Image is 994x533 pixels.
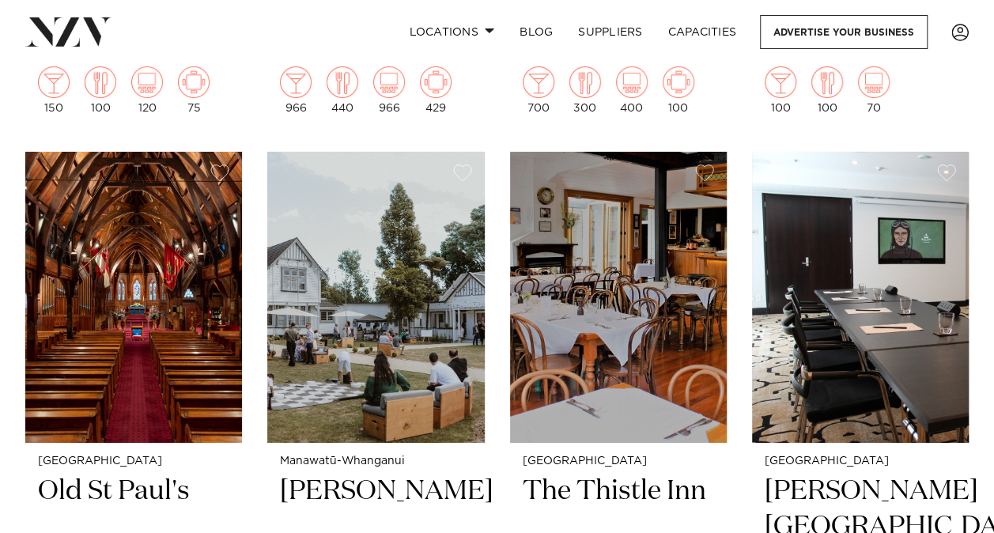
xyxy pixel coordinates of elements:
[85,66,116,98] img: dining.png
[663,66,694,114] div: 100
[85,66,116,114] div: 100
[327,66,358,98] img: dining.png
[569,66,601,114] div: 300
[178,66,210,98] img: meeting.png
[858,66,890,98] img: theatre.png
[280,66,312,98] img: cocktail.png
[373,66,405,98] img: theatre.png
[811,66,843,114] div: 100
[663,66,694,98] img: meeting.png
[523,66,554,114] div: 700
[280,456,471,467] small: Manawatū-Whanganui
[280,66,312,114] div: 966
[616,66,648,98] img: theatre.png
[420,66,452,98] img: meeting.png
[858,66,890,114] div: 70
[38,66,70,114] div: 150
[811,66,843,98] img: dining.png
[373,66,405,114] div: 966
[38,456,229,467] small: [GEOGRAPHIC_DATA]
[616,66,648,114] div: 400
[765,456,956,467] small: [GEOGRAPHIC_DATA]
[765,66,796,98] img: cocktail.png
[420,66,452,114] div: 429
[38,66,70,98] img: cocktail.png
[765,66,796,114] div: 100
[523,456,714,467] small: [GEOGRAPHIC_DATA]
[656,15,750,49] a: Capacities
[565,15,655,49] a: SUPPLIERS
[327,66,358,114] div: 440
[569,66,601,98] img: dining.png
[523,66,554,98] img: cocktail.png
[178,66,210,114] div: 75
[507,15,565,49] a: BLOG
[25,17,111,46] img: nzv-logo.png
[396,15,507,49] a: Locations
[131,66,163,114] div: 120
[760,15,928,49] a: Advertise your business
[131,66,163,98] img: theatre.png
